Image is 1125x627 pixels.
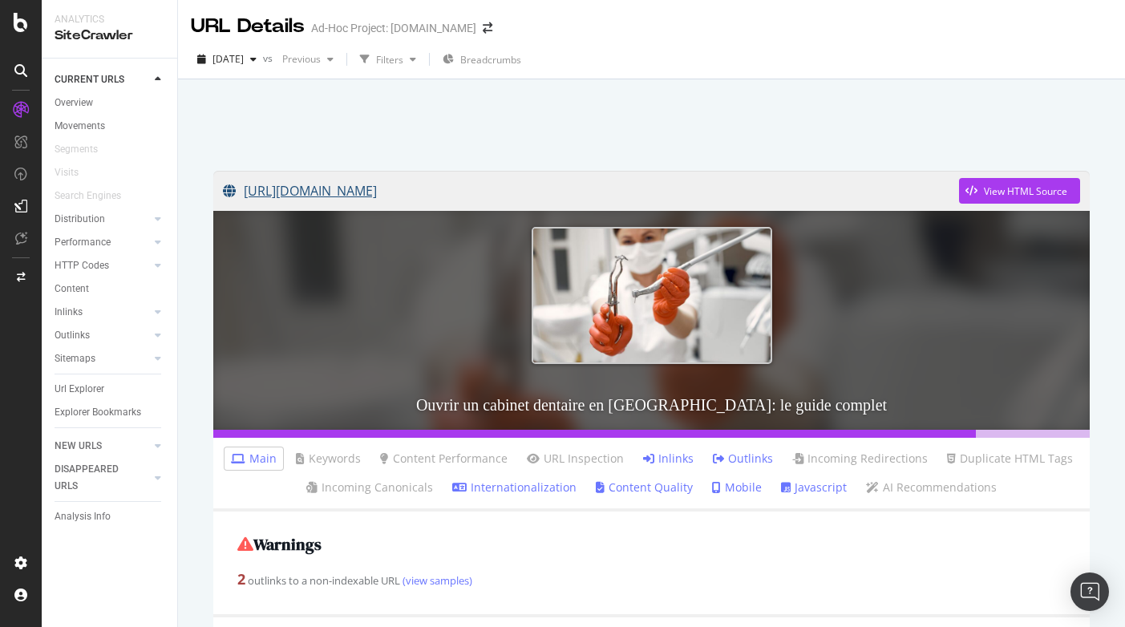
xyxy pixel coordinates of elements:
a: Content Quality [596,479,693,496]
div: NEW URLS [55,438,102,455]
span: Breadcrumbs [460,53,521,67]
div: Ad-Hoc Project: [DOMAIN_NAME] [311,20,476,36]
a: Distribution [55,211,150,228]
div: Explorer Bookmarks [55,404,141,421]
a: Overview [55,95,166,111]
a: Inlinks [55,304,150,321]
span: 2025 Oct. 14th [212,52,244,66]
a: Url Explorer [55,381,166,398]
div: Filters [376,53,403,67]
div: arrow-right-arrow-left [483,22,492,34]
h3: Ouvrir un cabinet dentaire en [GEOGRAPHIC_DATA]: le guide complet [213,380,1090,430]
a: Outlinks [713,451,773,467]
div: View HTML Source [984,184,1067,198]
div: CURRENT URLS [55,71,124,88]
div: Search Engines [55,188,121,204]
div: HTTP Codes [55,257,109,274]
a: CURRENT URLS [55,71,150,88]
img: Ouvrir un cabinet dentaire en Suisse: le guide complet [532,227,772,364]
button: Filters [354,47,423,72]
a: Javascript [781,479,847,496]
a: URL Inspection [527,451,624,467]
a: Segments [55,141,114,158]
a: Visits [55,164,95,181]
div: DISAPPEARED URLS [55,461,136,495]
a: Main [231,451,277,467]
div: SiteCrawler [55,26,164,45]
a: AI Recommendations [866,479,997,496]
div: Movements [55,118,105,135]
button: [DATE] [191,47,263,72]
a: Content Performance [380,451,508,467]
a: DISAPPEARED URLS [55,461,150,495]
a: Explorer Bookmarks [55,404,166,421]
a: Inlinks [643,451,694,467]
a: (view samples) [400,573,472,588]
div: Performance [55,234,111,251]
div: Visits [55,164,79,181]
a: Analysis Info [55,508,166,525]
div: Content [55,281,89,297]
a: Mobile [712,479,762,496]
a: Incoming Redirections [792,451,928,467]
button: View HTML Source [959,178,1080,204]
div: Analytics [55,13,164,26]
a: Sitemaps [55,350,150,367]
a: Performance [55,234,150,251]
a: Outlinks [55,327,150,344]
a: NEW URLS [55,438,150,455]
div: Overview [55,95,93,111]
strong: 2 [237,569,245,589]
div: outlinks to a non-indexable URL [237,569,1066,590]
div: Outlinks [55,327,90,344]
a: Content [55,281,166,297]
a: Search Engines [55,188,137,204]
a: Movements [55,118,166,135]
div: Inlinks [55,304,83,321]
div: Sitemaps [55,350,95,367]
a: HTTP Codes [55,257,150,274]
button: Breadcrumbs [436,47,528,72]
div: Segments [55,141,98,158]
div: URL Details [191,13,305,40]
div: Distribution [55,211,105,228]
div: Open Intercom Messenger [1070,572,1109,611]
a: Internationalization [452,479,577,496]
span: Previous [276,52,321,66]
a: Incoming Canonicals [306,479,433,496]
div: Url Explorer [55,381,104,398]
a: Duplicate HTML Tags [947,451,1073,467]
a: [URL][DOMAIN_NAME] [223,171,959,211]
span: vs [263,51,276,65]
a: Keywords [296,451,361,467]
button: Previous [276,47,340,72]
h2: Warnings [237,536,1066,553]
div: Analysis Info [55,508,111,525]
